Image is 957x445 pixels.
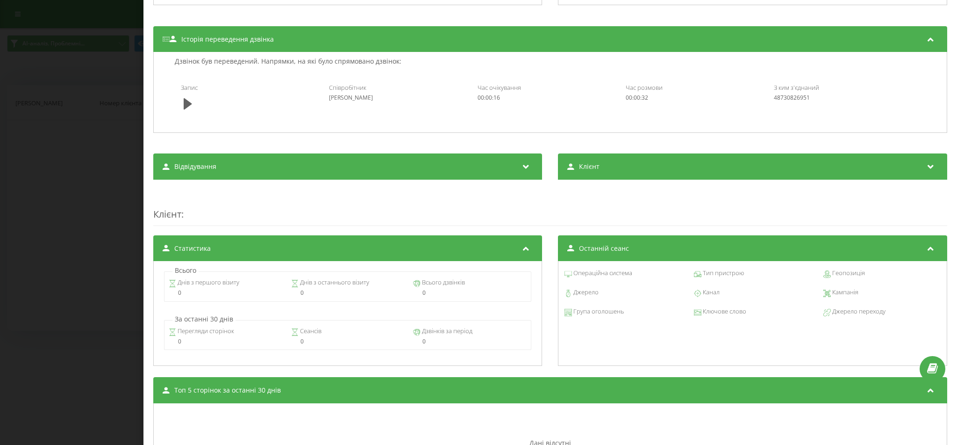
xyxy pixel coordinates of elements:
div: 0 [169,338,283,345]
p: Дзвінок був переведений. Напрямки, на які було спрямовано дзвінок: [172,57,404,66]
span: Запис [181,83,198,92]
span: Статистика [174,244,211,253]
span: Співробітник [329,83,367,92]
span: Відвідування [174,162,216,171]
span: Канал [701,288,720,297]
span: Клієнт [579,162,600,171]
div: 0 [291,290,405,296]
p: За останні 30 днів [172,314,236,324]
span: Днів з останнього візиту [299,278,369,287]
span: Перегляди сторінок [177,327,235,336]
div: 00:00:32 [626,95,771,101]
span: Історія переведення дзвінка [181,35,274,44]
span: Час очікування [478,83,521,92]
span: Кампанія [831,288,858,297]
span: Останній сеанс [579,244,629,253]
span: Ключове слово [701,307,746,316]
span: Операційна система [572,269,633,278]
span: Група оголошень [572,307,624,316]
div: 0 [413,290,527,296]
span: Клієнт [153,208,181,220]
div: : [153,189,947,226]
span: Топ 5 сторінок за останні 30 днів [174,386,281,395]
span: З ким з'єднаний [774,83,820,92]
span: Геопозиція [831,269,865,278]
div: 48730826951 [774,95,920,101]
span: Джерело переходу [831,307,886,316]
span: Тип пристрою [701,269,744,278]
p: Всього [172,266,199,275]
span: Джерело [572,288,599,297]
div: [PERSON_NAME] [329,95,475,101]
div: 00:00:16 [478,95,623,101]
span: Всього дзвінків [421,278,465,287]
span: Час розмови [626,83,663,92]
span: Днів з першого візиту [177,278,240,287]
div: 0 [169,290,283,296]
span: Сеансів [299,327,321,336]
span: Дзвінків за період [421,327,472,336]
div: 0 [413,338,527,345]
div: 0 [291,338,405,345]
